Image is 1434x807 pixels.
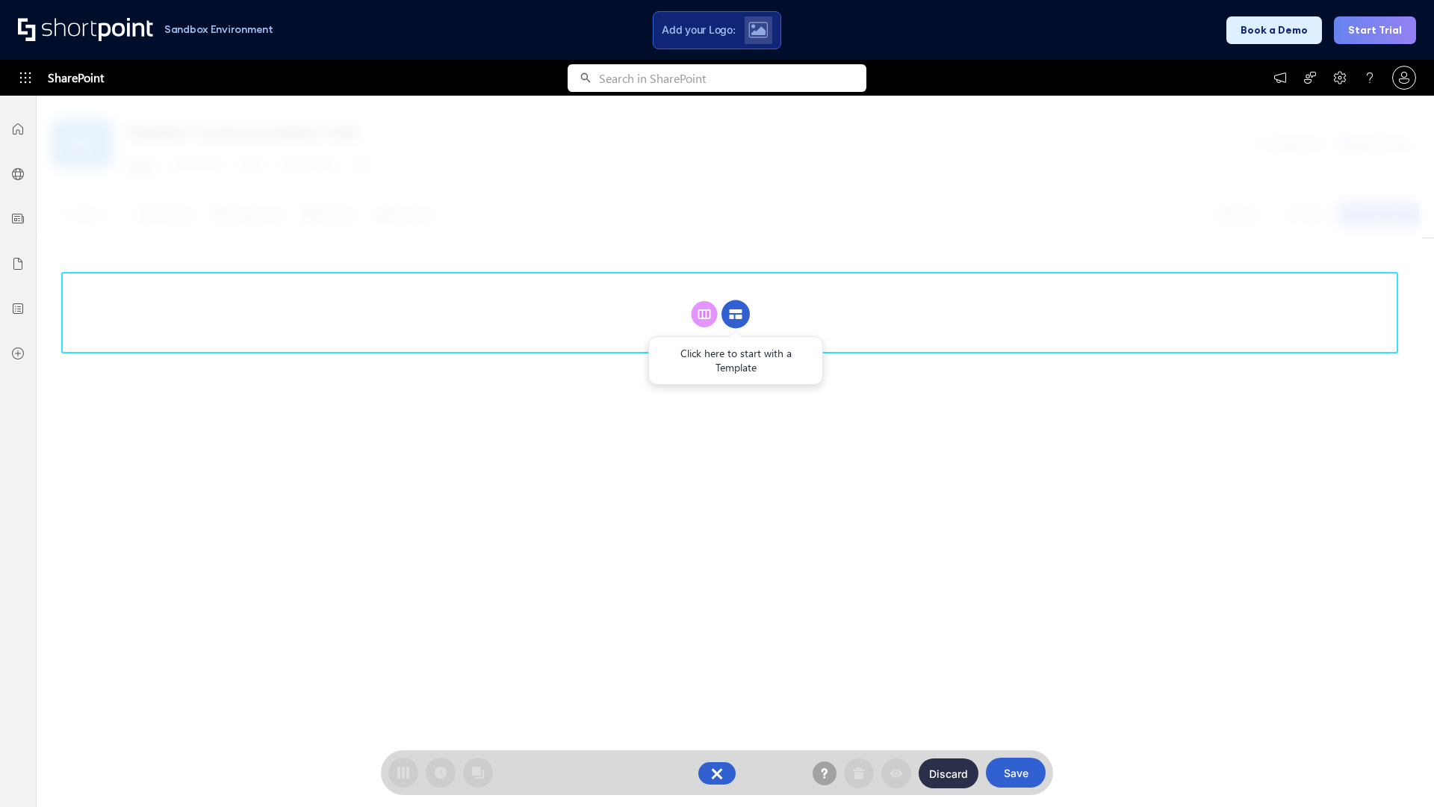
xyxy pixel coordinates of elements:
[48,60,104,96] span: SharePoint
[919,758,978,788] button: Discard
[986,758,1046,788] button: Save
[1226,16,1322,44] button: Book a Demo
[164,25,273,34] h1: Sandbox Environment
[1359,735,1434,807] iframe: Chat Widget
[599,64,866,92] input: Search in SharePoint
[662,23,735,37] span: Add your Logo:
[1334,16,1416,44] button: Start Trial
[748,22,768,38] img: Upload logo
